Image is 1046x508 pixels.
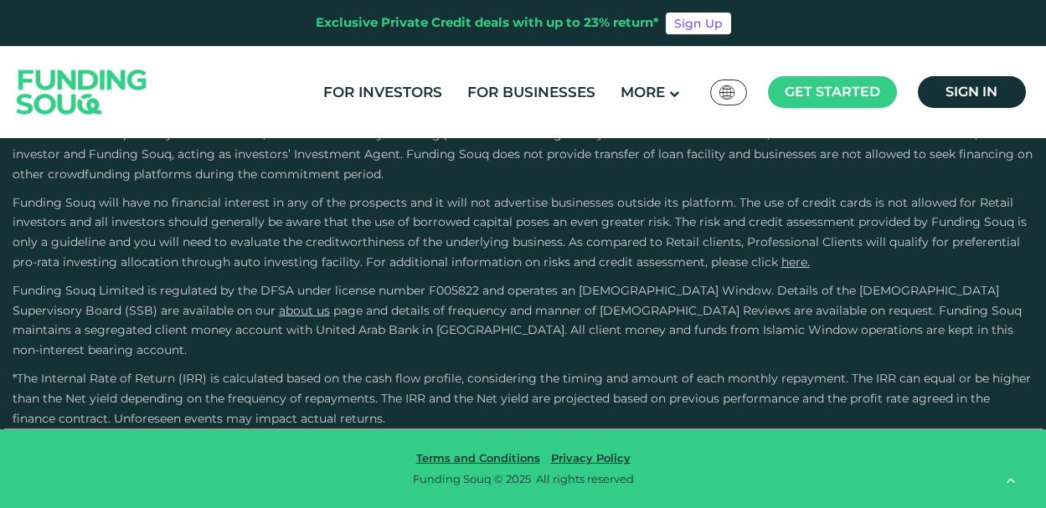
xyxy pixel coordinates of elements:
span: Sign in [946,84,997,100]
span: All rights reserved [536,472,634,485]
span: Funding Souq Limited is regulated by the DFSA under license number F005822 and operates an [DEMOG... [13,283,999,318]
p: Business financing exposes your capital to risks, particularly in case of early-stage businesses.... [13,105,1034,184]
span: Get started [785,84,880,100]
span: More [621,84,665,100]
a: Privacy Policy [547,451,635,464]
img: SA Flag [719,85,734,100]
span: Funding Souq © [413,472,503,485]
span: page [333,303,363,318]
div: Exclusive Private Credit deals with up to 23% return* [316,13,659,33]
a: Terms and Conditions [412,451,544,464]
a: For Businesses [463,79,600,106]
a: Sign Up [666,13,731,34]
span: Funding Souq will have no financial interest in any of the prospects and it will not advertise bu... [13,195,1027,269]
a: About Us [279,303,330,318]
a: here. [781,254,810,269]
p: *The Internal Rate of Return (IRR) is calculated based on the cash flow profile, considering the ... [13,369,1034,428]
span: 2025 [506,472,531,485]
button: back [992,462,1029,500]
a: For Investors [319,79,446,106]
span: and details of frequency and manner of [DEMOGRAPHIC_DATA] Reviews are available on request. Fundi... [13,303,1022,358]
a: Sign in [918,76,1026,108]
